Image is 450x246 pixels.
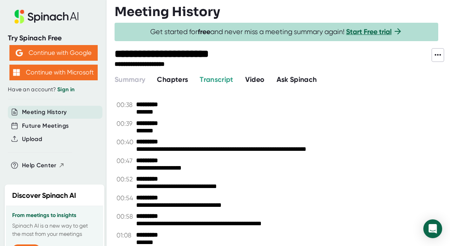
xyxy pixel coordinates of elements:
[115,74,145,85] button: Summary
[16,49,23,56] img: Aehbyd4JwY73AAAAAElFTkSuQmCC
[12,222,97,238] p: Spinach AI is a new way to get the most from your meetings
[12,190,76,201] h2: Discover Spinach AI
[117,120,134,127] span: 00:39
[423,219,442,238] div: Open Intercom Messenger
[117,101,134,109] span: 00:38
[117,157,134,165] span: 00:47
[57,86,75,93] a: Sign in
[117,175,134,183] span: 00:52
[22,161,56,170] span: Help Center
[9,65,98,80] button: Continue with Microsoft
[157,75,188,84] span: Chapters
[22,135,42,144] button: Upload
[277,74,317,85] button: Ask Spinach
[346,27,392,36] a: Start Free trial
[115,75,145,84] span: Summary
[117,232,134,239] span: 01:08
[157,74,188,85] button: Chapters
[117,213,134,220] span: 00:58
[150,27,403,36] span: Get started for and never miss a meeting summary again!
[22,108,67,117] button: Meeting History
[200,74,233,85] button: Transcript
[8,86,99,93] div: Have an account?
[12,212,97,219] h3: From meetings to insights
[277,75,317,84] span: Ask Spinach
[22,121,69,130] button: Future Meetings
[245,75,265,84] span: Video
[245,74,265,85] button: Video
[117,194,134,202] span: 00:54
[200,75,233,84] span: Transcript
[198,27,210,36] b: free
[9,45,98,61] button: Continue with Google
[22,161,65,170] button: Help Center
[8,34,99,43] div: Try Spinach Free
[117,138,134,146] span: 00:40
[115,4,220,19] h3: Meeting History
